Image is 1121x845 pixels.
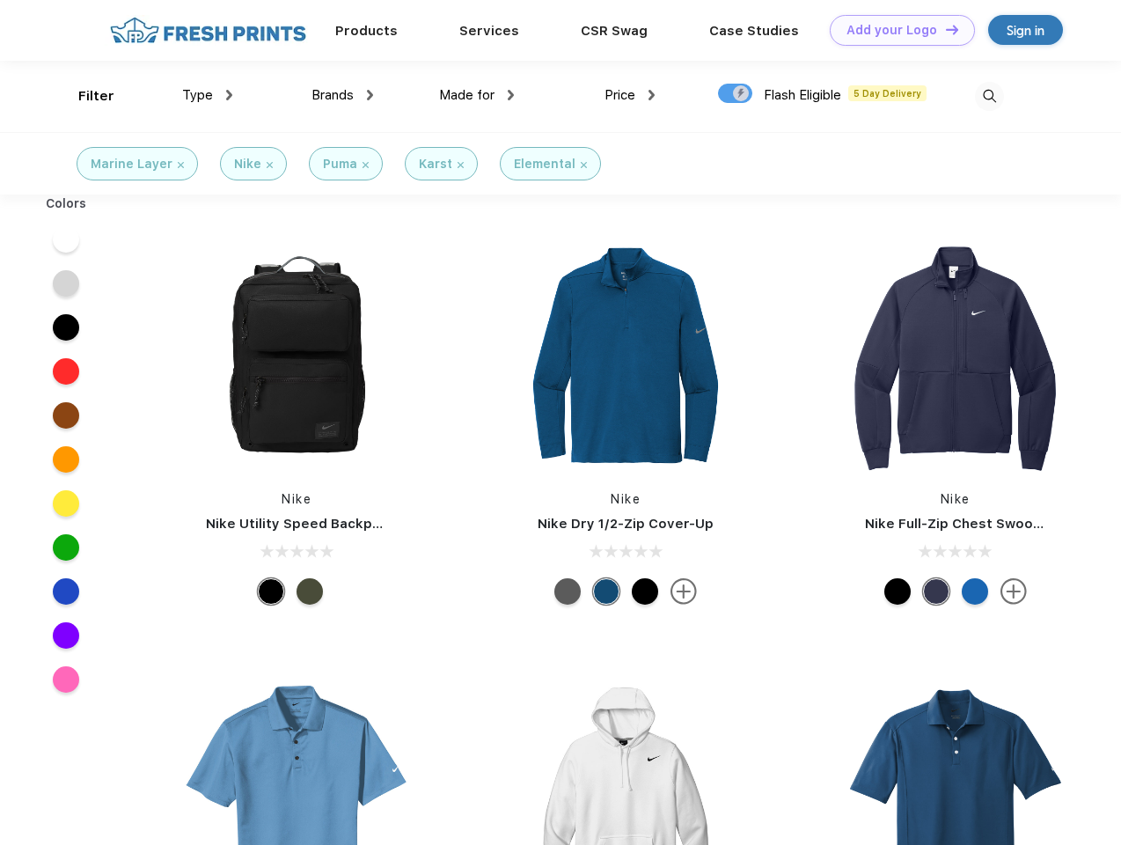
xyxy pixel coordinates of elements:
[509,239,743,473] img: func=resize&h=266
[297,578,323,605] div: Cargo Khaki
[581,162,587,168] img: filter_cancel.svg
[267,162,273,168] img: filter_cancel.svg
[282,492,311,506] a: Nike
[884,578,911,605] div: Black
[764,87,841,103] span: Flash Eligible
[459,23,519,39] a: Services
[962,578,988,605] div: Royal
[538,516,714,532] a: Nike Dry 1/2-Zip Cover-Up
[178,162,184,168] img: filter_cancel.svg
[439,87,495,103] span: Made for
[508,90,514,100] img: dropdown.png
[923,578,949,605] div: Midnight Navy
[234,155,261,173] div: Nike
[670,578,697,605] img: more.svg
[226,90,232,100] img: dropdown.png
[604,87,635,103] span: Price
[1000,578,1027,605] img: more.svg
[335,23,398,39] a: Products
[848,85,927,101] span: 5 Day Delivery
[514,155,575,173] div: Elemental
[458,162,464,168] img: filter_cancel.svg
[206,516,396,532] a: Nike Utility Speed Backpack
[988,15,1063,45] a: Sign in
[91,155,172,173] div: Marine Layer
[554,578,581,605] div: Black Heather
[419,155,452,173] div: Karst
[78,86,114,107] div: Filter
[1007,20,1044,40] div: Sign in
[941,492,971,506] a: Nike
[367,90,373,100] img: dropdown.png
[105,15,311,46] img: fo%20logo%202.webp
[311,87,354,103] span: Brands
[180,239,414,473] img: func=resize&h=266
[839,239,1073,473] img: func=resize&h=266
[323,155,357,173] div: Puma
[182,87,213,103] span: Type
[258,578,284,605] div: Black
[648,90,655,100] img: dropdown.png
[611,492,641,506] a: Nike
[865,516,1099,532] a: Nike Full-Zip Chest Swoosh Jacket
[975,82,1004,111] img: desktop_search.svg
[846,23,937,38] div: Add your Logo
[593,578,619,605] div: Gym Blue
[363,162,369,168] img: filter_cancel.svg
[632,578,658,605] div: Black
[33,195,100,213] div: Colors
[946,25,958,34] img: DT
[581,23,648,39] a: CSR Swag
